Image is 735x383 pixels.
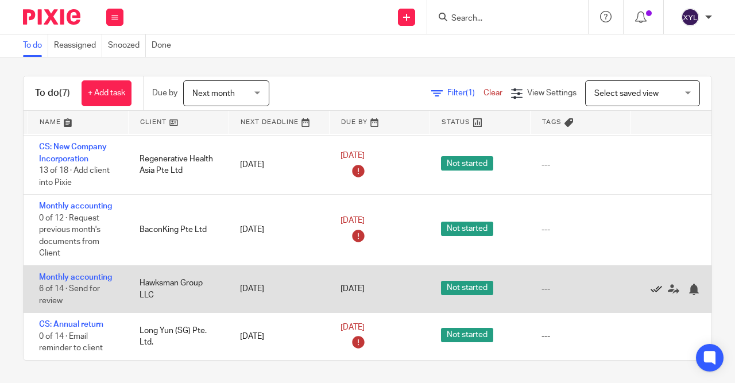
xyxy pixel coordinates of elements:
div: --- [541,159,619,171]
div: --- [541,283,619,295]
a: Snoozed [108,34,146,57]
a: Monthly accounting [39,273,112,281]
div: --- [541,331,619,342]
span: 6 of 14 · Send for review [39,285,100,305]
td: BaconKing Pte Ltd [128,195,229,266]
span: Not started [441,281,493,295]
span: Filter [447,89,483,97]
div: --- [541,224,619,235]
td: [DATE] [229,136,329,195]
h1: To do [35,87,70,99]
span: [DATE] [341,152,365,160]
a: CS: New Company Incorporation [39,143,107,163]
span: Not started [441,328,493,342]
span: [DATE] [341,285,365,293]
td: [DATE] [229,265,329,312]
span: 13 of 18 · Add client into Pixie [39,167,110,187]
input: Search [450,14,554,24]
td: [DATE] [229,313,329,360]
a: CS: Annual return [39,320,103,328]
span: 0 of 12 · Request previous month's documents from Client [39,214,100,258]
a: Clear [483,89,502,97]
span: Not started [441,222,493,236]
a: To do [23,34,48,57]
a: Done [152,34,177,57]
img: svg%3E [681,8,699,26]
span: View Settings [527,89,577,97]
span: (7) [59,88,70,98]
span: (1) [466,89,475,97]
span: [DATE] [341,323,365,331]
a: Reassigned [54,34,102,57]
a: + Add task [82,80,131,106]
span: Select saved view [594,90,659,98]
span: Next month [192,90,235,98]
p: Due by [152,87,177,99]
span: Tags [542,119,562,125]
span: 0 of 14 · Email reminder to client [39,332,103,353]
a: Monthly accounting [39,202,112,210]
span: Not started [441,156,493,171]
td: Long Yun (SG) Pte. Ltd. [128,313,229,360]
td: Regenerative Health Asia Pte Ltd [128,136,229,195]
td: [DATE] [229,195,329,266]
img: Pixie [23,9,80,25]
span: [DATE] [341,216,365,225]
a: Mark as done [651,283,668,295]
td: Hawksman Group LLC [128,265,229,312]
